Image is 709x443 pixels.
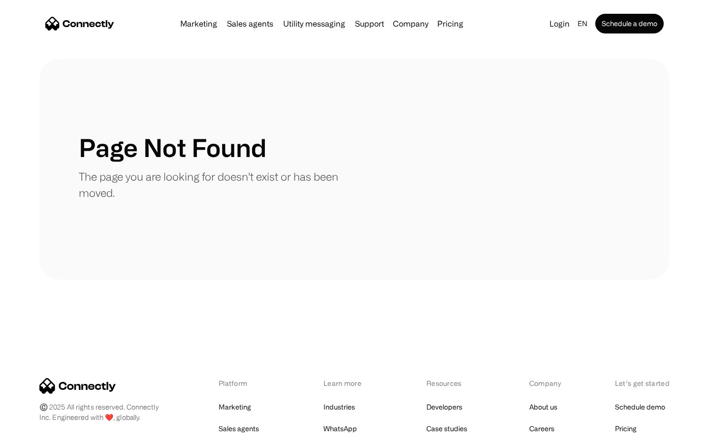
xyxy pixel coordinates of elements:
[10,425,59,440] aside: Language selected: English
[615,422,637,436] a: Pricing
[546,17,574,31] a: Login
[223,20,277,28] a: Sales agents
[323,400,355,414] a: Industries
[433,20,467,28] a: Pricing
[79,168,354,201] p: The page you are looking for doesn't exist or has been moved.
[393,17,428,31] div: Company
[79,133,266,162] h1: Page Not Found
[426,378,478,388] div: Resources
[426,400,462,414] a: Developers
[529,422,554,436] a: Careers
[219,400,251,414] a: Marketing
[20,426,59,440] ul: Language list
[279,20,349,28] a: Utility messaging
[351,20,388,28] a: Support
[615,400,665,414] a: Schedule demo
[219,422,259,436] a: Sales agents
[595,14,664,33] a: Schedule a demo
[615,378,670,388] div: Let’s get started
[176,20,221,28] a: Marketing
[219,378,272,388] div: Platform
[323,422,357,436] a: WhatsApp
[578,17,587,31] div: en
[323,378,375,388] div: Learn more
[529,400,557,414] a: About us
[529,378,564,388] div: Company
[426,422,467,436] a: Case studies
